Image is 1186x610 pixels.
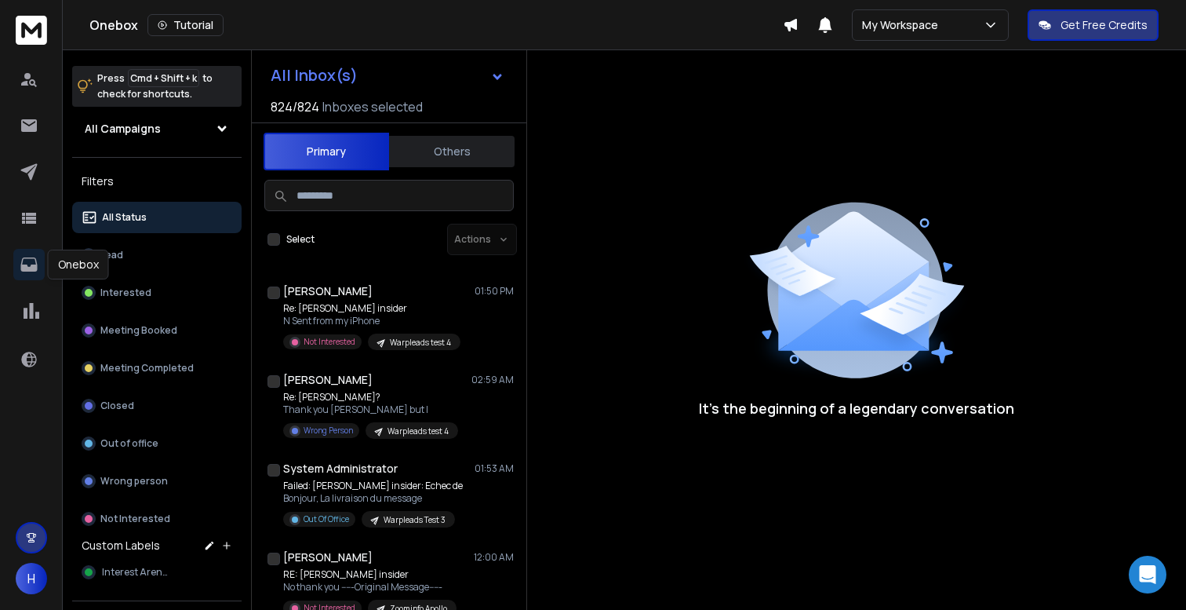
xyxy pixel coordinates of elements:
[72,503,242,535] button: Not Interested
[72,277,242,309] button: Interested
[72,239,242,271] button: Lead
[16,563,47,594] button: H
[862,17,944,33] p: My Workspace
[283,492,463,505] p: Bonjour, La livraison du message
[82,538,160,553] h3: Custom Labels
[286,233,315,246] label: Select
[699,397,1014,419] p: It’s the beginning of a legendary conversation
[72,113,242,144] button: All Campaigns
[283,581,457,594] p: No thank you -----Original Message-----
[100,400,134,412] p: Closed
[264,133,389,170] button: Primary
[102,566,169,579] span: Interest Arena
[475,462,514,475] p: 01:53 AM
[72,315,242,346] button: Meeting Booked
[89,14,783,36] div: Onebox
[283,480,463,492] p: Failed: [PERSON_NAME] insider: Echec de
[97,71,213,102] p: Press to check for shortcuts.
[102,211,147,224] p: All Status
[271,68,358,83] h1: All Inbox(s)
[258,60,517,91] button: All Inbox(s)
[390,337,451,349] p: Warpleads test 4
[283,302,460,315] p: Re: [PERSON_NAME] insider
[471,374,514,386] p: 02:59 AM
[283,404,458,416] p: Thank you [PERSON_NAME] but I
[283,283,373,299] h1: [PERSON_NAME]
[128,69,199,87] span: Cmd + Shift + k
[304,336,355,348] p: Not Interested
[1129,556,1166,594] div: Open Intercom Messenger
[389,134,515,169] button: Others
[100,437,158,450] p: Out of office
[100,475,168,488] p: Wrong person
[72,170,242,192] h3: Filters
[72,202,242,233] button: All Status
[283,461,398,477] h1: System Administrator
[304,425,353,436] p: Wrong Person
[283,372,373,388] h1: [PERSON_NAME]
[72,466,242,497] button: Wrong person
[72,428,242,459] button: Out of office
[304,513,349,525] p: Out Of Office
[1060,17,1148,33] p: Get Free Credits
[1028,9,1159,41] button: Get Free Credits
[72,390,242,422] button: Closed
[475,285,514,298] p: 01:50 PM
[100,287,151,299] p: Interested
[322,97,423,116] h3: Inboxes selected
[72,352,242,384] button: Meeting Completed
[147,14,224,36] button: Tutorial
[384,514,446,526] p: Warpleads Test 3
[72,557,242,588] button: Interest Arena
[283,315,460,327] p: N Sent from my iPhone
[271,97,319,116] span: 824 / 824
[100,362,194,374] p: Meeting Completed
[100,249,123,261] p: Lead
[474,551,514,564] p: 12:00 AM
[100,513,170,525] p: Not Interested
[48,250,109,279] div: Onebox
[283,550,373,565] h1: [PERSON_NAME]
[85,121,161,137] h1: All Campaigns
[283,391,458,404] p: Re: [PERSON_NAME]?
[283,568,457,581] p: RE: [PERSON_NAME] insider
[100,324,177,337] p: Meeting Booked
[387,426,449,437] p: Warpleads test 4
